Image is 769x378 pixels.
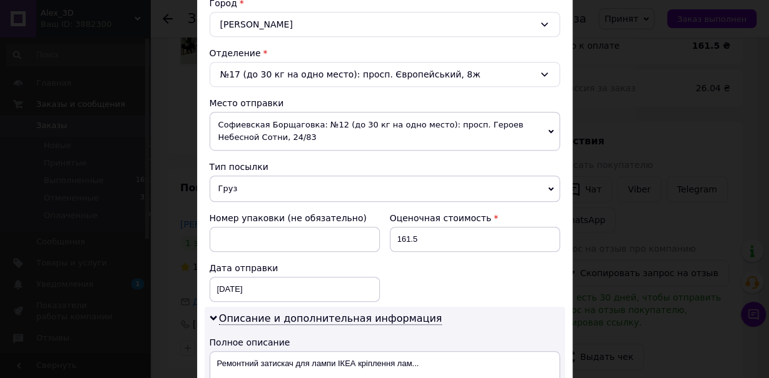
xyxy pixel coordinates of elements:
[210,62,560,87] div: №17 (до 30 кг на одно место): просп. Європейський, 8ж
[219,312,442,325] span: Описание и дополнительная информация
[210,162,268,172] span: Тип посылки
[210,98,284,108] span: Место отправки
[210,336,560,349] div: Полное описание
[210,212,380,224] div: Номер упаковки (не обязательно)
[210,47,560,59] div: Отделение
[210,112,560,151] span: Софиевская Борщаговка: №12 (до 30 кг на одно место): просп. Героев Небесной Сотни, 24/83
[210,176,560,202] span: Груз
[390,212,560,224] div: Оценочная стоимость
[210,262,380,274] div: Дата отправки
[210,12,560,37] div: [PERSON_NAME]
